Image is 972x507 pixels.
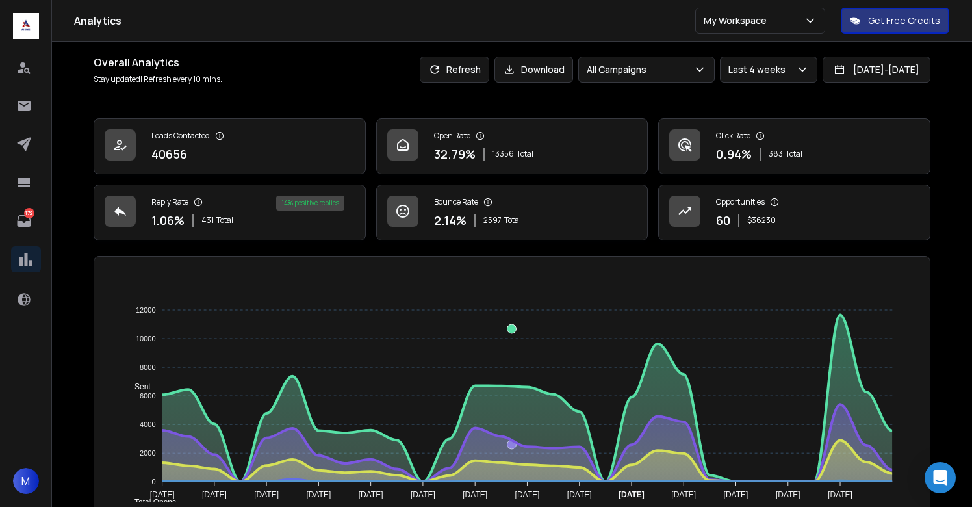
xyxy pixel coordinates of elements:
span: 13356 [492,149,514,159]
p: 172 [24,208,34,218]
span: Total [786,149,802,159]
h1: Overall Analytics [94,55,222,70]
span: Total Opens [125,498,176,507]
p: 0.94 % [716,145,752,163]
tspan: [DATE] [515,490,540,499]
h1: Analytics [74,13,695,29]
p: 2.14 % [434,211,467,229]
a: Open Rate32.79%13356Total [376,118,648,174]
tspan: [DATE] [567,490,592,499]
a: Click Rate0.94%383Total [658,118,930,174]
a: 172 [11,208,37,234]
tspan: 4000 [140,421,155,428]
button: Get Free Credits [841,8,949,34]
p: $ 36230 [747,215,776,226]
p: 32.79 % [434,145,476,163]
tspan: [DATE] [307,490,331,499]
tspan: 12000 [136,306,156,314]
a: Leads Contacted40656 [94,118,366,174]
tspan: [DATE] [202,490,227,499]
tspan: [DATE] [255,490,279,499]
tspan: [DATE] [672,490,697,499]
span: Sent [125,382,151,391]
tspan: [DATE] [619,490,645,499]
button: M [13,468,39,494]
p: Last 4 weeks [728,63,791,76]
a: Reply Rate1.06%431Total14% positive replies [94,185,366,240]
span: Total [504,215,521,226]
p: Opportunities [716,197,765,207]
div: Open Intercom Messenger [925,462,956,493]
tspan: [DATE] [828,490,852,499]
p: Bounce Rate [434,197,478,207]
tspan: [DATE] [150,490,175,499]
tspan: [DATE] [359,490,383,499]
tspan: [DATE] [776,490,800,499]
p: Get Free Credits [868,14,940,27]
span: 431 [201,215,214,226]
p: Download [521,63,565,76]
a: Opportunities60$36230 [658,185,930,240]
p: Open Rate [434,131,470,141]
span: Total [517,149,533,159]
tspan: 10000 [136,335,156,343]
tspan: 6000 [140,392,155,400]
tspan: [DATE] [724,490,748,499]
span: 383 [769,149,783,159]
tspan: [DATE] [411,490,435,499]
tspan: 0 [152,478,156,486]
span: 2597 [483,215,502,226]
p: Stay updated! Refresh every 10 mins. [94,74,222,84]
img: logo [13,13,39,39]
tspan: 2000 [140,449,155,457]
tspan: 8000 [140,363,155,371]
p: Refresh [446,63,481,76]
p: Click Rate [716,131,750,141]
tspan: [DATE] [463,490,488,499]
p: Reply Rate [151,197,188,207]
p: Leads Contacted [151,131,210,141]
p: 40656 [151,145,187,163]
p: All Campaigns [587,63,652,76]
p: 60 [716,211,730,229]
div: 14 % positive replies [276,196,344,211]
button: Refresh [420,57,489,83]
a: Bounce Rate2.14%2597Total [376,185,648,240]
p: My Workspace [704,14,772,27]
button: [DATE]-[DATE] [823,57,930,83]
button: Download [494,57,573,83]
span: Total [216,215,233,226]
p: 1.06 % [151,211,185,229]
